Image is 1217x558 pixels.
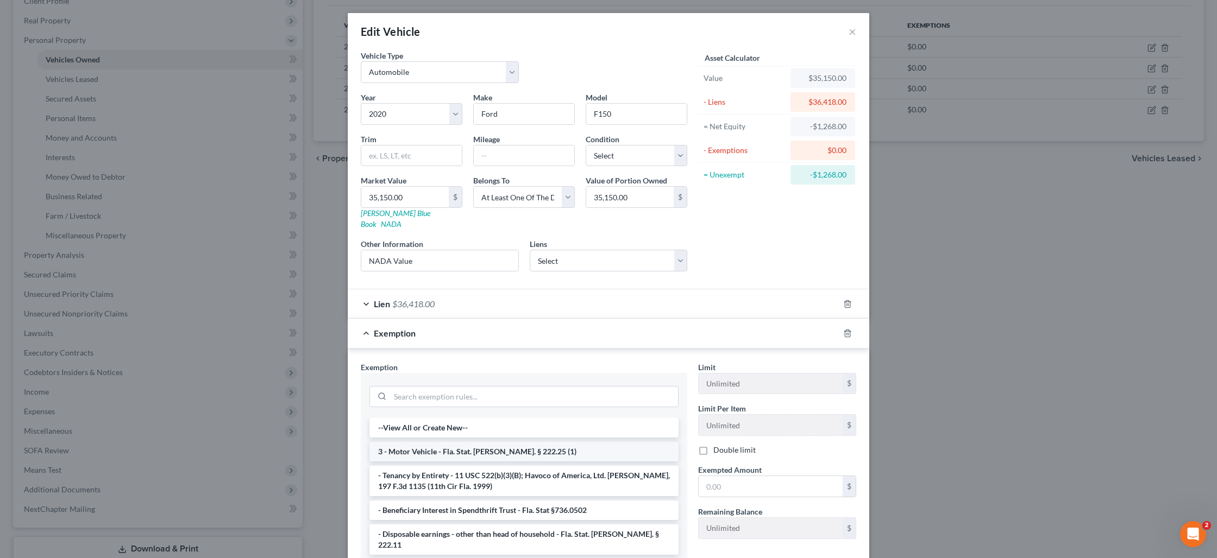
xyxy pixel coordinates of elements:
[699,373,843,394] input: --
[704,121,786,132] div: = Net Equity
[361,134,377,145] label: Trim
[361,250,518,271] input: (optional)
[390,386,678,407] input: Search exemption rules...
[698,363,716,372] span: Limit
[361,145,462,166] input: ex. LS, LT, etc
[474,145,574,166] input: --
[1202,521,1211,530] span: 2
[699,518,843,538] input: --
[705,52,760,64] label: Asset Calculator
[361,187,449,207] input: 0.00
[849,25,856,38] button: ×
[473,134,500,145] label: Mileage
[704,169,786,180] div: = Unexempt
[843,415,856,435] div: $
[361,238,423,250] label: Other Information
[699,476,843,497] input: 0.00
[698,403,746,414] label: Limit Per Item
[473,93,492,102] span: Make
[704,97,786,107] div: - Liens
[374,299,390,309] span: Lien
[799,121,846,132] div: -$1,268.00
[361,24,421,39] div: Edit Vehicle
[704,73,786,84] div: Value
[586,175,667,186] label: Value of Portion Owned
[392,299,435,309] span: $36,418.00
[474,104,574,124] input: ex. Nissan
[361,50,403,61] label: Vehicle Type
[713,445,756,455] label: Double limit
[843,476,856,497] div: $
[381,219,402,229] a: NADA
[473,176,510,185] span: Belongs To
[799,145,846,156] div: $0.00
[361,208,430,229] a: [PERSON_NAME] Blue Book
[1180,521,1206,547] iframe: Intercom live chat
[361,175,406,186] label: Market Value
[530,238,547,250] label: Liens
[586,92,607,103] label: Model
[799,169,846,180] div: -$1,268.00
[699,415,843,435] input: --
[698,506,762,517] label: Remaining Balance
[586,187,674,207] input: 0.00
[799,73,846,84] div: $35,150.00
[843,518,856,538] div: $
[369,500,679,520] li: - Beneficiary Interest in Spendthrift Trust - Fla. Stat §736.0502
[843,373,856,394] div: $
[369,442,679,461] li: 3 - Motor Vehicle - Fla. Stat. [PERSON_NAME]. § 222.25 (1)
[586,104,687,124] input: ex. Altima
[704,145,786,156] div: - Exemptions
[369,466,679,496] li: - Tenancy by Entirety - 11 USC 522(b)(3)(B); Havoco of America, Ltd. [PERSON_NAME], 197 F.3d 1135...
[799,97,846,107] div: $36,418.00
[674,187,687,207] div: $
[698,465,762,474] span: Exempted Amount
[374,328,416,338] span: Exemption
[361,92,376,103] label: Year
[369,524,679,555] li: - Disposable earnings - other than head of household - Fla. Stat. [PERSON_NAME]. § 222.11
[586,134,619,145] label: Condition
[449,187,462,207] div: $
[361,363,398,372] span: Exemption
[369,418,679,437] li: --View All or Create New--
